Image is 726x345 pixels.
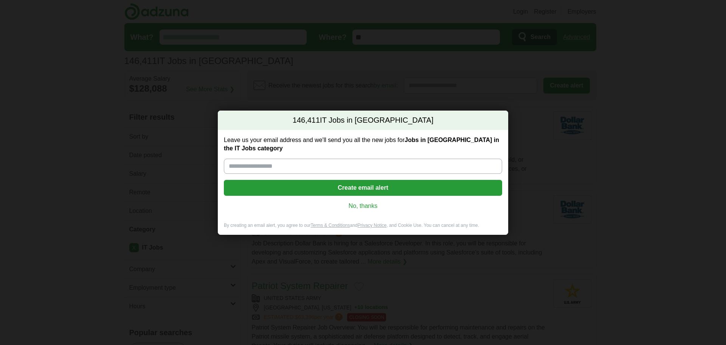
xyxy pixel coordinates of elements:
button: Create email alert [224,180,502,196]
span: 146,411 [293,115,320,126]
a: No, thanks [230,202,496,210]
a: Terms & Conditions [310,223,350,228]
a: Privacy Notice [358,223,387,228]
h2: IT Jobs in [GEOGRAPHIC_DATA] [218,111,508,130]
div: By creating an email alert, you agree to our and , and Cookie Use. You can cancel at any time. [218,222,508,235]
label: Leave us your email address and we'll send you all the new jobs for [224,136,502,153]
